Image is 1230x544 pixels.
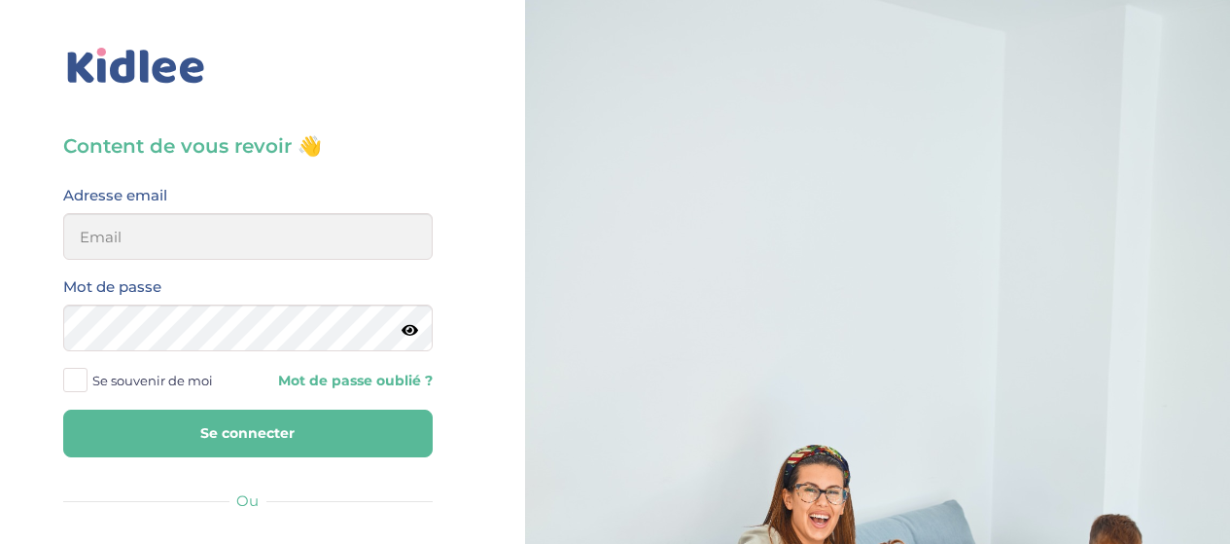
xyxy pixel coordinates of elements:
[63,132,433,160] h3: Content de vous revoir 👋
[63,213,433,260] input: Email
[92,368,213,393] span: Se souvenir de moi
[263,372,433,390] a: Mot de passe oublié ?
[63,410,433,457] button: Se connecter
[236,491,259,510] span: Ou
[63,44,209,89] img: logo_kidlee_bleu
[63,274,161,300] label: Mot de passe
[63,183,167,208] label: Adresse email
